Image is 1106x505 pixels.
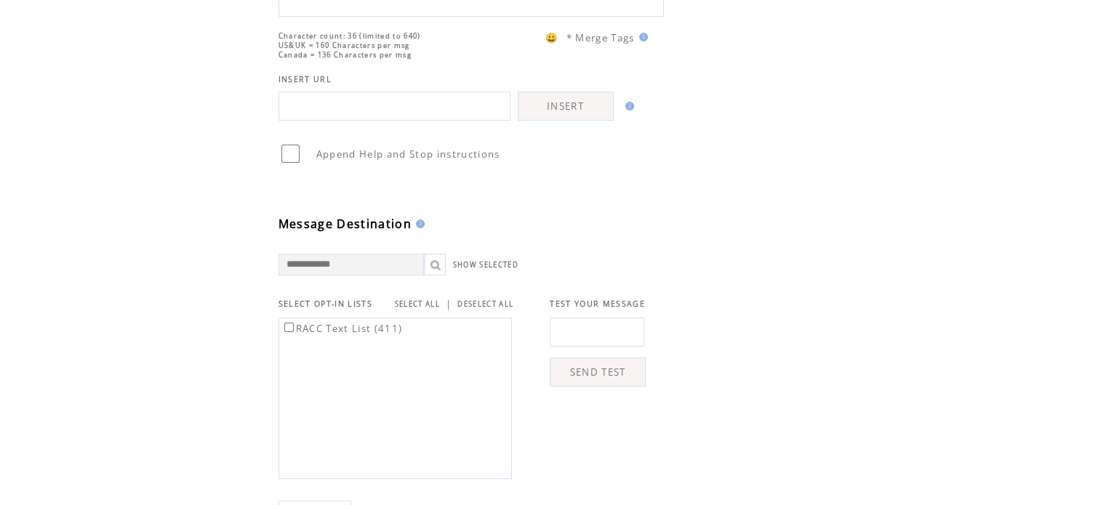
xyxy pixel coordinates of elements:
[281,322,403,335] label: RACC Text List (411)
[550,357,646,387] a: SEND TEST
[453,260,518,270] a: SHOW SELECTED
[566,31,635,44] span: * Merge Tags
[316,148,500,161] span: Append Help and Stop instructions
[395,299,440,309] a: SELECT ALL
[621,102,634,110] img: help.gif
[518,92,614,121] a: INSERT
[284,323,294,332] input: RACC Text List (411)
[278,50,412,60] span: Canada = 136 Characters per msg
[635,33,648,41] img: help.gif
[412,219,425,228] img: help.gif
[278,216,412,232] span: Message Destination
[278,31,421,41] span: Character count: 36 (limited to 640)
[278,299,372,309] span: SELECT OPT-IN LISTS
[446,297,452,310] span: |
[278,41,410,50] span: US&UK = 160 Characters per msg
[545,31,558,44] span: 😀
[278,74,332,84] span: INSERT URL
[550,299,645,309] span: TEST YOUR MESSAGE
[457,299,513,309] a: DESELECT ALL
